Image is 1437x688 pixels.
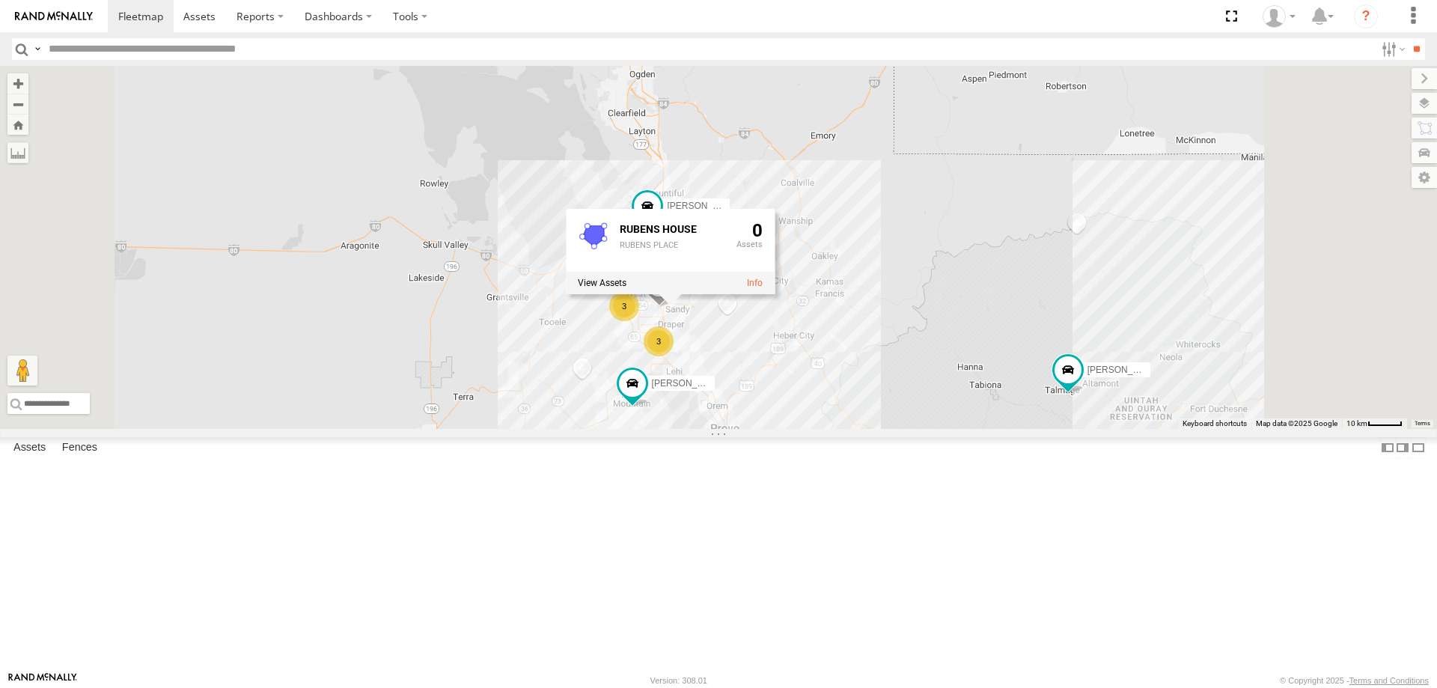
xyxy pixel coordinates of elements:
[644,326,674,356] div: 3
[31,38,43,60] label: Search Query
[650,676,707,685] div: Version: 308.01
[7,73,28,94] button: Zoom in
[1412,167,1437,188] label: Map Settings
[8,673,77,688] a: Visit our Website
[1415,421,1430,427] a: Terms (opens in new tab)
[15,11,93,22] img: rand-logo.svg
[6,437,53,458] label: Assets
[1354,4,1378,28] i: ?
[1376,38,1408,60] label: Search Filter Options
[736,221,763,269] div: 0
[1346,419,1367,427] span: 10 km
[7,115,28,135] button: Zoom Home
[7,142,28,163] label: Measure
[667,200,789,210] span: [PERSON_NAME]- 2022 F150
[1256,419,1337,427] span: Map data ©2025 Google
[1342,418,1407,429] button: Map Scale: 10 km per 43 pixels
[1411,437,1426,459] label: Hide Summary Table
[620,224,724,235] div: Fence Name - RUBENS HOUSE
[747,278,763,288] a: View fence details
[55,437,105,458] label: Fences
[1183,418,1247,429] button: Keyboard shortcuts
[609,291,639,321] div: 3
[1257,5,1301,28] div: Allen Bauer
[1087,365,1209,375] span: [PERSON_NAME] -2017 F150
[652,378,791,389] span: [PERSON_NAME] 2020 F350 GT2
[1280,676,1429,685] div: © Copyright 2025 -
[7,94,28,115] button: Zoom out
[1395,437,1410,459] label: Dock Summary Table to the Right
[1380,437,1395,459] label: Dock Summary Table to the Left
[620,241,724,250] div: RUBENS PLACE
[578,278,626,288] label: View assets associated with this fence
[7,356,37,386] button: Drag Pegman onto the map to open Street View
[1349,676,1429,685] a: Terms and Conditions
